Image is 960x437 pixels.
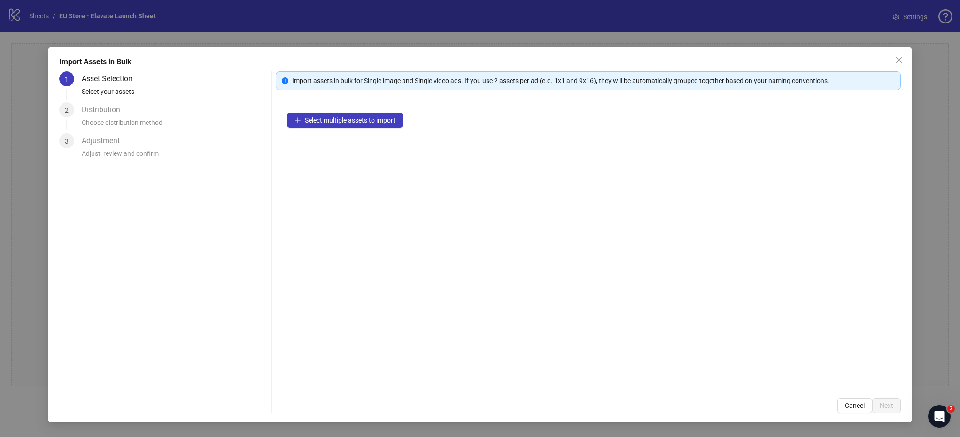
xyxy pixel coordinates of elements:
iframe: Intercom live chat [928,405,951,428]
span: 1 [65,76,69,83]
div: Choose distribution method [82,117,268,133]
span: 3 [65,138,69,145]
button: Next [872,398,901,413]
div: Select your assets [82,86,268,102]
div: Import Assets in Bulk [59,56,901,68]
span: Cancel [845,402,865,409]
button: Select multiple assets to import [287,113,403,128]
button: Close [891,53,906,68]
button: Cancel [837,398,872,413]
div: Adjust, review and confirm [82,148,268,164]
div: Adjustment [82,133,127,148]
div: Distribution [82,102,128,117]
span: 2 [65,107,69,114]
span: 2 [947,405,955,413]
span: close [895,56,903,64]
span: plus [294,117,301,123]
span: Select multiple assets to import [305,116,395,124]
div: Import assets in bulk for Single image and Single video ads. If you use 2 assets per ad (e.g. 1x1... [292,76,895,86]
span: info-circle [282,77,288,84]
div: Asset Selection [82,71,140,86]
